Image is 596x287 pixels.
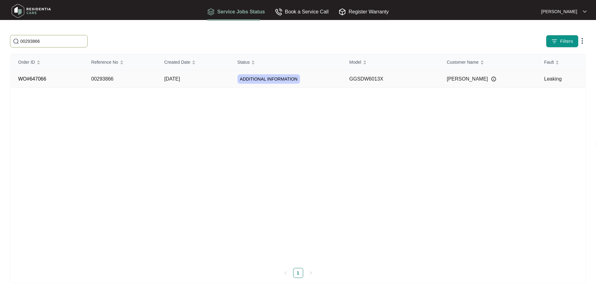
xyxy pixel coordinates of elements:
[293,268,303,278] li: 1
[447,75,488,83] span: [PERSON_NAME]
[18,59,35,66] span: Order ID
[281,268,291,278] li: Previous Page
[207,8,215,16] img: Service Jobs Status icon
[293,268,303,278] a: 1
[309,271,313,275] span: right
[544,59,554,66] span: Fault
[349,59,361,66] span: Model
[207,8,265,16] div: Service Jobs Status
[339,8,389,16] div: Register Warranty
[578,37,586,45] img: dropdown arrow
[20,38,85,45] input: Search by Order Id, Assignee Name, Reference No, Customer Name and Model
[157,54,230,71] th: Created Date
[164,59,190,66] span: Created Date
[447,59,479,66] span: Customer Name
[230,54,342,71] th: Status
[9,2,53,20] img: residentia care logo
[11,54,84,71] th: Order ID
[84,54,157,71] th: Reference No
[342,71,439,88] td: GGSDW6013X
[275,8,329,16] div: Book a Service Call
[281,268,291,278] button: left
[339,8,346,16] img: Register Warranty icon
[237,59,250,66] span: Status
[342,54,439,71] th: Model
[164,76,180,82] span: [DATE]
[13,38,19,44] img: search-icon
[237,74,300,84] span: ADDITIONAL INFORMATION
[491,77,496,82] img: Info icon
[439,54,537,71] th: Customer Name
[84,71,157,88] td: 00293866
[541,8,577,15] p: [PERSON_NAME]
[583,10,587,13] img: dropdown arrow
[560,38,573,45] span: Filters
[537,54,585,71] th: Fault
[18,76,46,82] a: WO#647066
[537,71,585,88] td: Leaking
[551,38,558,44] img: filter icon
[306,268,316,278] button: right
[275,8,283,16] img: Book a Service Call icon
[91,59,118,66] span: Reference No
[284,271,288,275] span: left
[546,35,578,47] button: filter iconFilters
[306,268,316,278] li: Next Page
